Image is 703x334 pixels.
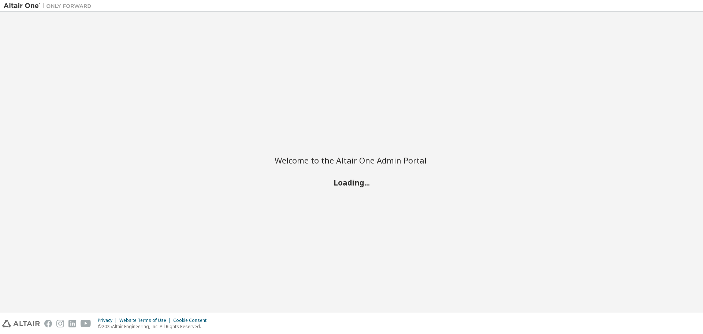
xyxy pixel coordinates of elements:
[44,320,52,327] img: facebook.svg
[68,320,76,327] img: linkedin.svg
[98,318,119,323] div: Privacy
[119,318,173,323] div: Website Terms of Use
[81,320,91,327] img: youtube.svg
[56,320,64,327] img: instagram.svg
[2,320,40,327] img: altair_logo.svg
[98,323,211,330] p: © 2025 Altair Engineering, Inc. All Rights Reserved.
[275,177,428,187] h2: Loading...
[275,155,428,165] h2: Welcome to the Altair One Admin Portal
[173,318,211,323] div: Cookie Consent
[4,2,95,10] img: Altair One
